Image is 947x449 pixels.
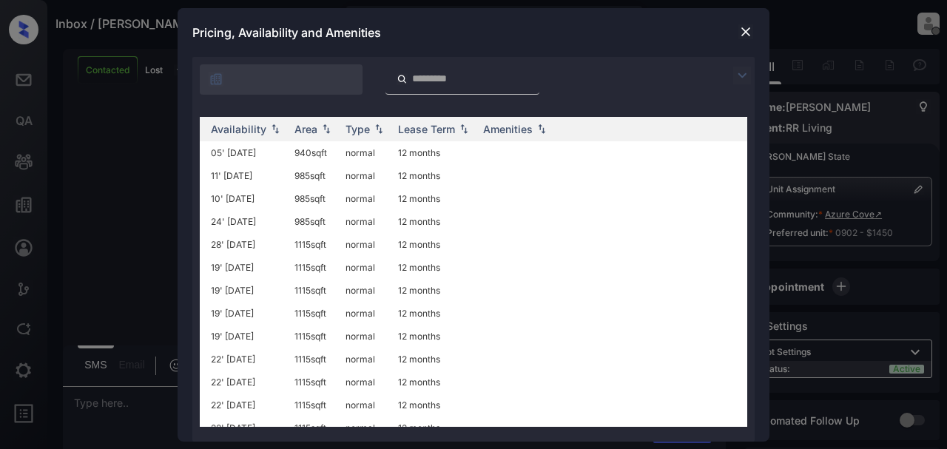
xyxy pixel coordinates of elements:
img: icon-zuma [397,72,408,86]
td: 28' [DATE] [205,233,289,256]
td: normal [340,416,392,439]
td: 12 months [392,302,477,325]
td: 12 months [392,371,477,394]
td: 1115 sqft [289,233,340,256]
td: 12 months [392,141,477,164]
td: 1115 sqft [289,256,340,279]
td: 24' [DATE] [205,210,289,233]
td: normal [340,233,392,256]
td: 19' [DATE] [205,302,289,325]
img: sorting [268,124,283,134]
td: normal [340,371,392,394]
td: 22' [DATE] [205,348,289,371]
img: close [738,24,753,39]
td: 19' [DATE] [205,325,289,348]
td: 985 sqft [289,164,340,187]
td: 12 months [392,187,477,210]
td: 1115 sqft [289,302,340,325]
td: 985 sqft [289,210,340,233]
td: 1115 sqft [289,279,340,302]
td: normal [340,187,392,210]
td: normal [340,164,392,187]
td: 12 months [392,233,477,256]
td: 1115 sqft [289,325,340,348]
img: sorting [371,124,386,134]
td: 12 months [392,348,477,371]
td: 1115 sqft [289,394,340,416]
td: 19' [DATE] [205,256,289,279]
td: 12 months [392,164,477,187]
td: 1115 sqft [289,416,340,439]
img: icon-zuma [733,67,751,84]
div: Pricing, Availability and Amenities [178,8,769,57]
td: normal [340,302,392,325]
td: 1115 sqft [289,371,340,394]
div: Lease Term [398,123,455,135]
td: 12 months [392,210,477,233]
td: normal [340,348,392,371]
td: normal [340,256,392,279]
td: 1115 sqft [289,348,340,371]
td: 22' [DATE] [205,371,289,394]
img: sorting [534,124,549,134]
td: 12 months [392,279,477,302]
td: normal [340,210,392,233]
td: normal [340,325,392,348]
td: normal [340,394,392,416]
td: 22' [DATE] [205,416,289,439]
td: 11' [DATE] [205,164,289,187]
td: 12 months [392,256,477,279]
div: Area [294,123,317,135]
td: 05' [DATE] [205,141,289,164]
img: sorting [456,124,471,134]
div: Amenities [483,123,533,135]
img: sorting [319,124,334,134]
img: icon-zuma [209,72,223,87]
td: 12 months [392,325,477,348]
div: Availability [211,123,266,135]
div: Type [346,123,370,135]
td: 12 months [392,394,477,416]
td: normal [340,279,392,302]
td: 985 sqft [289,187,340,210]
td: normal [340,141,392,164]
td: 940 sqft [289,141,340,164]
td: 10' [DATE] [205,187,289,210]
td: 12 months [392,416,477,439]
td: 19' [DATE] [205,279,289,302]
td: 22' [DATE] [205,394,289,416]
